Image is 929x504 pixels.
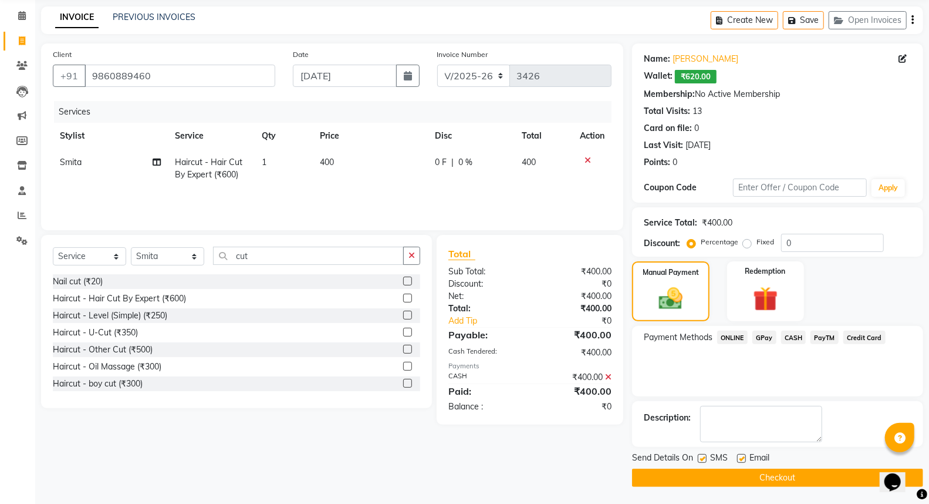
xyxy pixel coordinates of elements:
div: Discount: [440,278,530,290]
div: Services [54,101,620,123]
th: Disc [428,123,515,149]
div: Paid: [440,384,530,398]
span: ONLINE [717,331,748,344]
a: INVOICE [55,7,99,28]
th: Service [168,123,255,149]
span: Total [448,248,475,260]
a: Add Tip [440,315,545,327]
button: +91 [53,65,86,87]
label: Client [53,49,72,60]
th: Qty [255,123,313,149]
div: Description: [644,412,691,424]
th: Stylist [53,123,168,149]
span: 0 % [458,156,472,169]
div: CASH [440,371,530,384]
span: 400 [320,157,334,167]
iframe: chat widget [880,457,917,492]
label: Fixed [756,237,774,247]
span: CASH [781,331,806,344]
div: [DATE] [685,139,711,152]
span: 400 [522,157,536,167]
button: Create New [711,11,778,29]
img: _gift.svg [745,284,786,314]
input: Search by Name/Mobile/Email/Code [85,65,275,87]
div: ₹400.00 [530,266,620,278]
div: ₹400.00 [530,303,620,315]
span: 1 [262,157,266,167]
span: Email [749,452,769,466]
a: [PERSON_NAME] [673,53,738,65]
span: Smita [60,157,82,167]
th: Action [573,123,612,149]
div: 0 [694,122,699,135]
div: ₹400.00 [530,347,620,359]
div: Total Visits: [644,105,690,117]
div: No Active Membership [644,88,911,100]
div: ₹400.00 [530,384,620,398]
button: Apply [871,179,905,197]
span: Haircut - Hair Cut By Expert (₹600) [175,157,242,180]
div: Last Visit: [644,139,683,152]
input: Enter Offer / Coupon Code [733,179,867,197]
label: Redemption [745,266,786,277]
th: Total [515,123,573,149]
div: Cash Tendered: [440,347,530,359]
div: Name: [644,53,670,65]
div: ₹400.00 [530,371,620,384]
span: Payment Methods [644,331,712,344]
div: Discount: [644,237,680,250]
div: ₹0 [530,401,620,413]
div: Payable: [440,328,530,342]
span: PayTM [810,331,839,344]
img: _cash.svg [651,285,690,313]
div: Haircut - boy cut (₹300) [53,378,143,390]
label: Date [293,49,309,60]
th: Price [313,123,428,149]
div: Haircut - Oil Massage (₹300) [53,361,161,373]
span: Credit Card [843,331,886,344]
div: Membership: [644,88,695,100]
div: Service Total: [644,217,697,229]
div: ₹400.00 [530,328,620,342]
span: | [451,156,454,169]
div: Sub Total: [440,266,530,278]
div: Card on file: [644,122,692,135]
div: Total: [440,303,530,315]
div: Wallet: [644,70,673,83]
div: ₹0 [545,315,620,327]
button: Checkout [632,469,923,487]
div: Points: [644,156,670,169]
div: Haircut - Hair Cut By Expert (₹600) [53,293,186,305]
div: ₹400.00 [702,217,732,229]
div: Haircut - Other Cut (₹500) [53,344,153,356]
div: Nail cut (₹20) [53,275,103,288]
span: 0 F [435,156,447,169]
div: Haircut - U-Cut (₹350) [53,327,138,339]
button: Open Invoices [829,11,907,29]
span: Send Details On [632,452,693,466]
label: Percentage [701,237,738,247]
div: Coupon Code [644,182,733,194]
label: Manual Payment [643,267,699,278]
input: Search or Scan [213,247,404,265]
div: 0 [673,156,677,169]
button: Save [783,11,824,29]
div: Payments [448,361,612,371]
a: PREVIOUS INVOICES [113,12,195,22]
span: ₹620.00 [675,70,717,83]
label: Invoice Number [437,49,488,60]
span: GPay [752,331,776,344]
div: 13 [692,105,702,117]
div: ₹0 [530,278,620,290]
span: SMS [710,452,728,466]
div: Haircut - Level (Simple) (₹250) [53,310,167,322]
div: Net: [440,290,530,303]
div: Balance : [440,401,530,413]
div: ₹400.00 [530,290,620,303]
